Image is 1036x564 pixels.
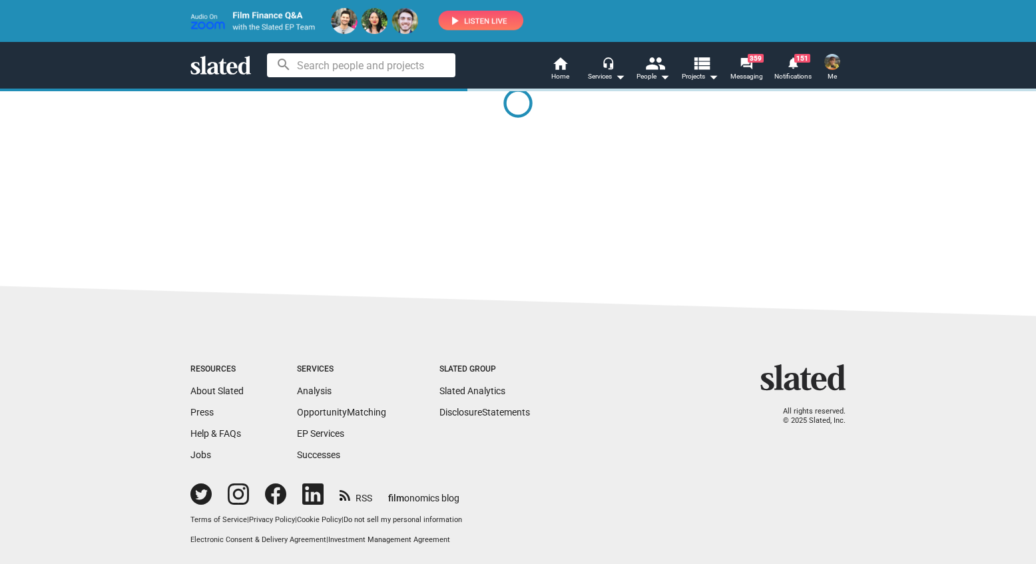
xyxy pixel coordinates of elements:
[769,407,846,426] p: All rights reserved. © 2025 Slated, Inc.
[774,69,812,85] span: Notifications
[249,515,295,524] a: Privacy Policy
[328,535,450,544] a: Investment Management Agreement
[267,53,455,77] input: Search people and projects
[439,386,505,396] a: Slated Analytics
[676,55,723,85] button: Projects
[326,535,328,544] span: |
[551,69,569,85] span: Home
[190,428,241,439] a: Help & FAQs
[297,386,332,396] a: Analysis
[297,364,386,375] div: Services
[190,535,326,544] a: Electronic Consent & Delivery Agreement
[439,407,530,418] a: DisclosureStatements
[588,69,625,85] div: Services
[705,69,721,85] mat-icon: arrow_drop_down
[828,69,837,85] span: Me
[190,386,244,396] a: About Slated
[682,69,718,85] span: Projects
[537,55,583,85] a: Home
[816,51,848,86] button: Chandler FreelanderMe
[630,55,676,85] button: People
[388,493,404,503] span: film
[552,55,568,71] mat-icon: home
[740,57,752,70] mat-icon: forum
[297,428,344,439] a: EP Services
[794,54,810,63] span: 151
[748,54,764,63] span: 359
[190,449,211,460] a: Jobs
[340,484,372,505] a: RSS
[439,364,530,375] div: Slated Group
[297,515,342,524] a: Cookie Policy
[637,69,670,85] div: People
[295,515,297,524] span: |
[247,515,249,524] span: |
[297,449,340,460] a: Successes
[723,55,770,85] a: 359Messaging
[730,69,763,85] span: Messaging
[602,57,614,69] mat-icon: headset_mic
[190,364,244,375] div: Resources
[388,481,459,505] a: filmonomics blog
[770,55,816,85] a: 151Notifications
[583,55,630,85] button: Services
[692,53,711,73] mat-icon: view_list
[190,515,247,524] a: Terms of Service
[656,69,672,85] mat-icon: arrow_drop_down
[786,57,799,69] mat-icon: notifications
[342,515,344,524] span: |
[297,407,386,418] a: OpportunityMatching
[645,53,664,73] mat-icon: people
[190,8,523,34] img: promo-live-zoom-ep-team4.png
[344,515,462,525] button: Do not sell my personal information
[824,54,840,70] img: Chandler Freelander
[190,407,214,418] a: Press
[612,69,628,85] mat-icon: arrow_drop_down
